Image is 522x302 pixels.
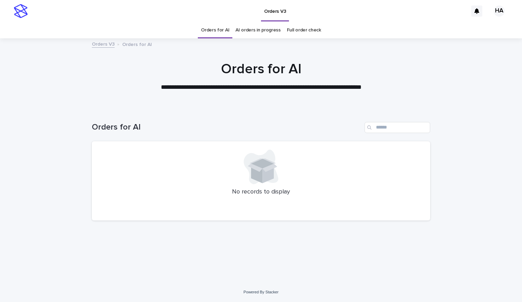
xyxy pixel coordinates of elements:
a: Orders V3 [92,40,115,48]
a: AI orders in progress [235,22,281,38]
h1: Orders for AI [92,61,430,77]
a: Full order check [287,22,321,38]
a: Orders for AI [201,22,229,38]
img: stacker-logo-s-only.png [14,4,28,18]
input: Search [365,122,430,133]
p: No records to display [100,188,422,196]
div: HA [494,6,505,17]
a: Powered By Stacker [243,290,278,294]
h1: Orders for AI [92,122,362,132]
p: Orders for AI [122,40,152,48]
